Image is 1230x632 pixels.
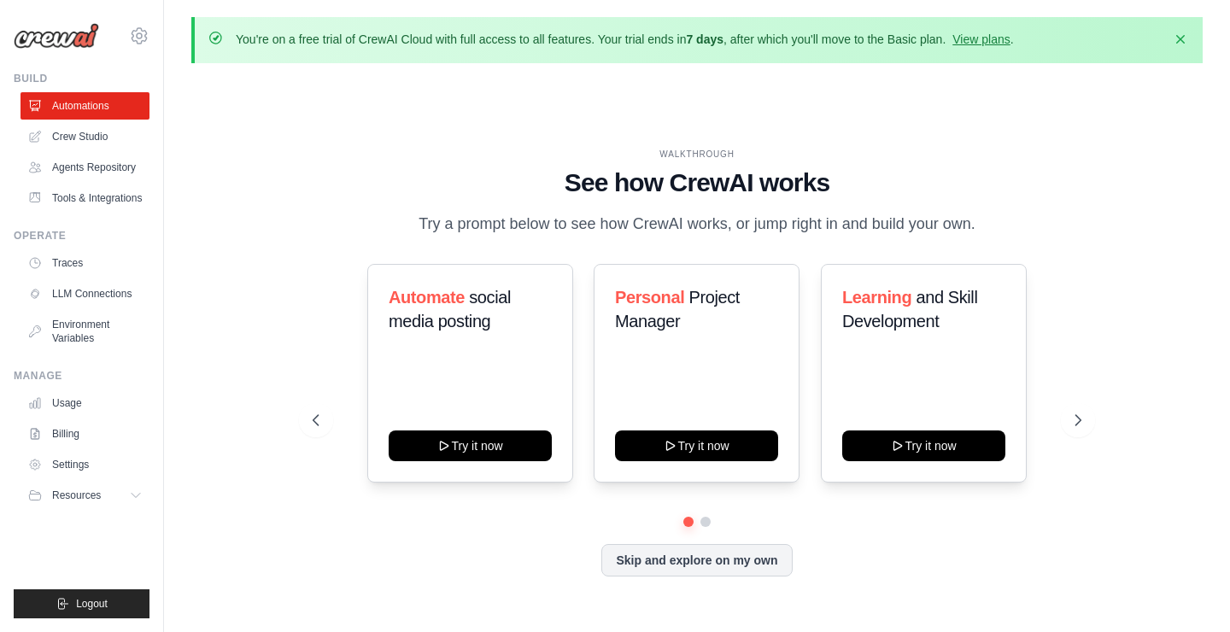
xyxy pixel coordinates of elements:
[389,288,465,307] span: Automate
[313,167,1081,198] h1: See how CrewAI works
[20,389,149,417] a: Usage
[410,212,984,237] p: Try a prompt below to see how CrewAI works, or jump right in and build your own.
[20,482,149,509] button: Resources
[20,451,149,478] a: Settings
[14,589,149,618] button: Logout
[20,184,149,212] a: Tools & Integrations
[615,430,778,461] button: Try it now
[20,311,149,352] a: Environment Variables
[52,489,101,502] span: Resources
[236,31,1014,48] p: You're on a free trial of CrewAI Cloud with full access to all features. Your trial ends in , aft...
[601,544,792,576] button: Skip and explore on my own
[76,597,108,611] span: Logout
[14,72,149,85] div: Build
[615,288,684,307] span: Personal
[20,92,149,120] a: Automations
[842,288,911,307] span: Learning
[20,249,149,277] a: Traces
[389,430,552,461] button: Try it now
[842,288,977,331] span: and Skill Development
[1145,550,1230,632] iframe: Chat Widget
[20,154,149,181] a: Agents Repository
[842,430,1005,461] button: Try it now
[313,148,1081,161] div: WALKTHROUGH
[952,32,1010,46] a: View plans
[20,280,149,307] a: LLM Connections
[20,420,149,448] a: Billing
[14,23,99,49] img: Logo
[20,123,149,150] a: Crew Studio
[686,32,723,46] strong: 7 days
[14,369,149,383] div: Manage
[14,229,149,243] div: Operate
